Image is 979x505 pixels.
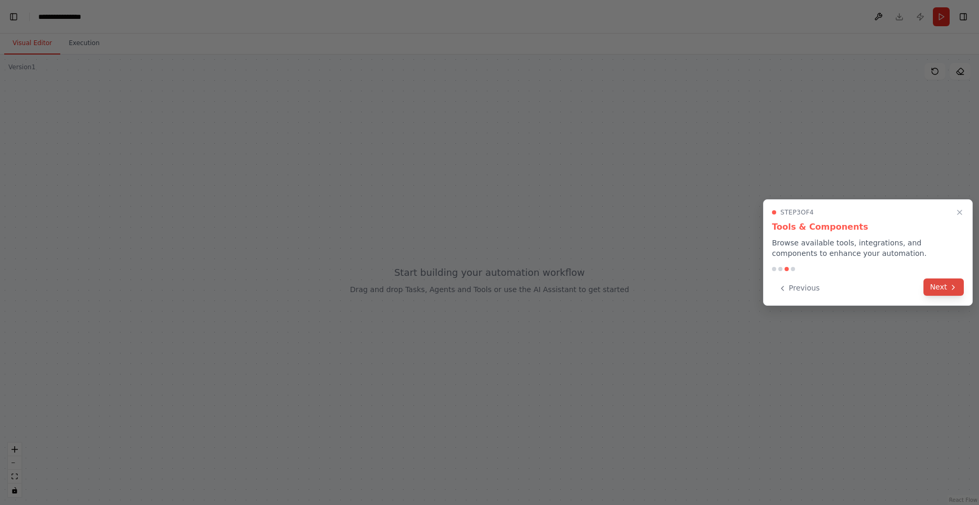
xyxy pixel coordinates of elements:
p: Browse available tools, integrations, and components to enhance your automation. [772,238,964,259]
span: Step 3 of 4 [780,208,814,217]
button: Next [923,278,964,296]
button: Hide left sidebar [6,9,21,24]
button: Previous [772,280,826,297]
h3: Tools & Components [772,221,964,233]
button: Close walkthrough [953,206,966,219]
